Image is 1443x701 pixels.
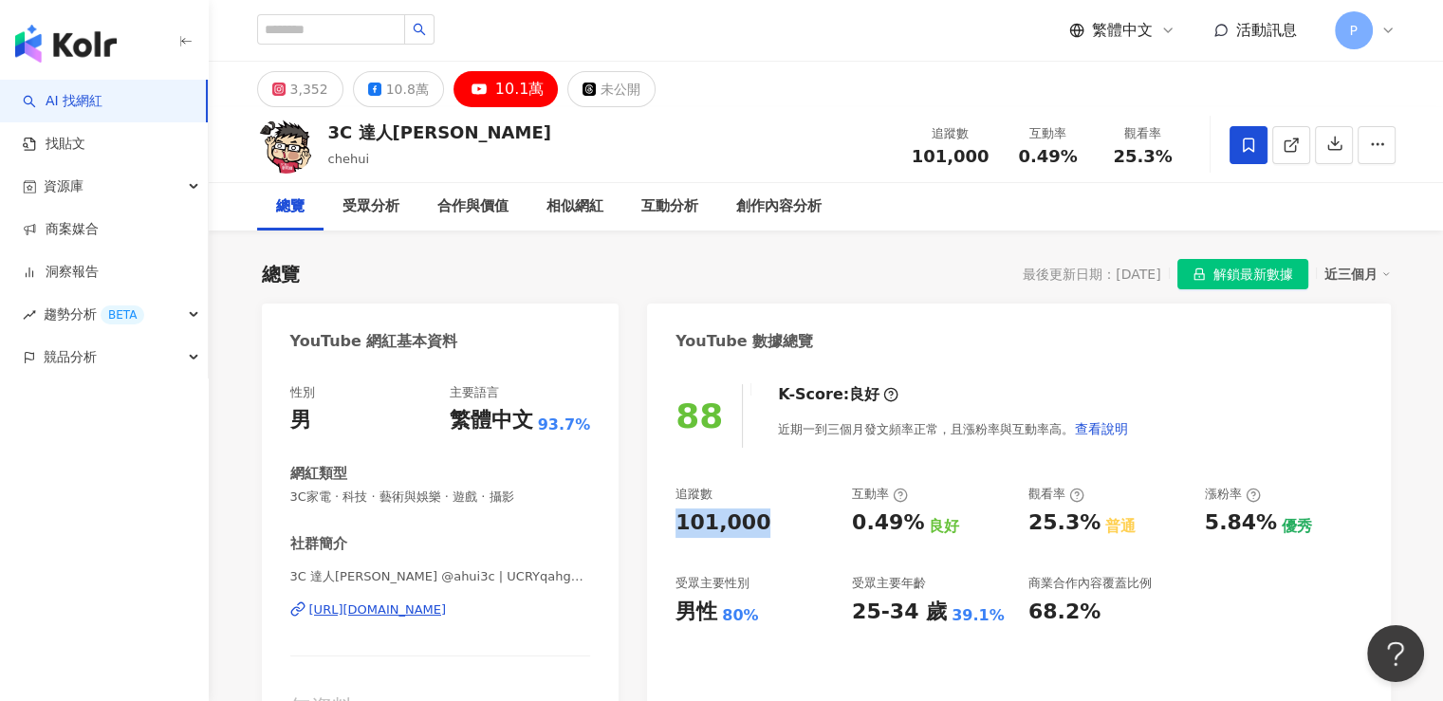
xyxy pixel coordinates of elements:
div: 商業合作內容覆蓋比例 [1028,575,1152,592]
img: KOL Avatar [257,117,314,174]
a: 商案媒合 [23,220,99,239]
img: logo [15,25,117,63]
div: 追蹤數 [912,124,990,143]
button: 10.1萬 [453,71,559,107]
div: 普通 [1105,516,1136,537]
button: 10.8萬 [353,71,444,107]
div: 近期一到三個月發文頻率正常，且漲粉率與互動率高。 [778,410,1129,448]
div: 10.1萬 [495,76,545,102]
span: chehui [328,152,369,166]
button: 解鎖最新數據 [1177,259,1308,289]
span: 資源庫 [44,165,83,208]
div: 近三個月 [1324,262,1391,286]
span: lock [1193,267,1206,281]
div: 88 [675,397,723,435]
div: 總覽 [262,261,300,287]
a: 洞察報告 [23,263,99,282]
span: 解鎖最新數據 [1213,260,1293,290]
div: YouTube 網紅基本資料 [290,331,458,352]
div: K-Score : [778,384,898,405]
div: 25-34 歲 [852,598,947,627]
span: 25.3% [1113,147,1172,166]
div: 男性 [675,598,717,627]
div: 觀看率 [1028,486,1084,503]
span: 3C 達人[PERSON_NAME] @ahui3c | UCRYqahgE21gr3N-TPXjXhLQ [290,568,591,585]
div: 繁體中文 [450,406,533,435]
div: 互動率 [852,486,908,503]
div: 社群簡介 [290,534,347,554]
div: 受眾分析 [342,195,399,218]
div: 3C 達人[PERSON_NAME] [328,120,551,144]
span: 3C家電 · 科技 · 藝術與娛樂 · 遊戲 · 攝影 [290,489,591,506]
span: search [413,23,426,36]
span: P [1349,20,1357,41]
div: 網紅類型 [290,464,347,484]
div: 優秀 [1282,516,1312,537]
div: 68.2% [1028,598,1101,627]
a: [URL][DOMAIN_NAME] [290,601,591,618]
div: 追蹤數 [675,486,712,503]
div: 創作內容分析 [736,195,822,218]
button: 3,352 [257,71,343,107]
div: 合作與價值 [437,195,509,218]
div: 25.3% [1028,508,1101,538]
div: 互動分析 [641,195,698,218]
iframe: Help Scout Beacon - Open [1367,625,1424,682]
div: 相似網紅 [546,195,603,218]
div: 男 [290,406,311,435]
div: 漲粉率 [1205,486,1261,503]
span: 101,000 [912,146,990,166]
div: 10.8萬 [386,76,429,102]
button: 未公開 [567,71,656,107]
button: 查看說明 [1074,410,1129,448]
div: 受眾主要年齡 [852,575,926,592]
div: [URL][DOMAIN_NAME] [309,601,447,618]
div: 80% [722,605,758,626]
span: 競品分析 [44,336,97,378]
span: 93.7% [538,415,591,435]
div: 良好 [929,516,959,537]
div: 互動率 [1012,124,1084,143]
div: 最後更新日期：[DATE] [1023,267,1160,282]
div: 5.84% [1205,508,1277,538]
div: 0.49% [852,508,924,538]
span: 趨勢分析 [44,293,144,336]
div: BETA [101,305,144,324]
div: 主要語言 [450,384,499,401]
div: 3,352 [290,76,328,102]
div: 受眾主要性別 [675,575,749,592]
span: rise [23,308,36,322]
span: 活動訊息 [1236,21,1297,39]
div: 未公開 [601,76,640,102]
span: 查看說明 [1075,421,1128,436]
span: 繁體中文 [1092,20,1153,41]
div: 39.1% [952,605,1005,626]
div: 性別 [290,384,315,401]
a: 找貼文 [23,135,85,154]
div: 總覽 [276,195,305,218]
span: 0.49% [1018,147,1077,166]
a: searchAI 找網紅 [23,92,102,111]
div: YouTube 數據總覽 [675,331,813,352]
div: 良好 [849,384,879,405]
div: 觀看率 [1107,124,1179,143]
div: 101,000 [675,508,770,538]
